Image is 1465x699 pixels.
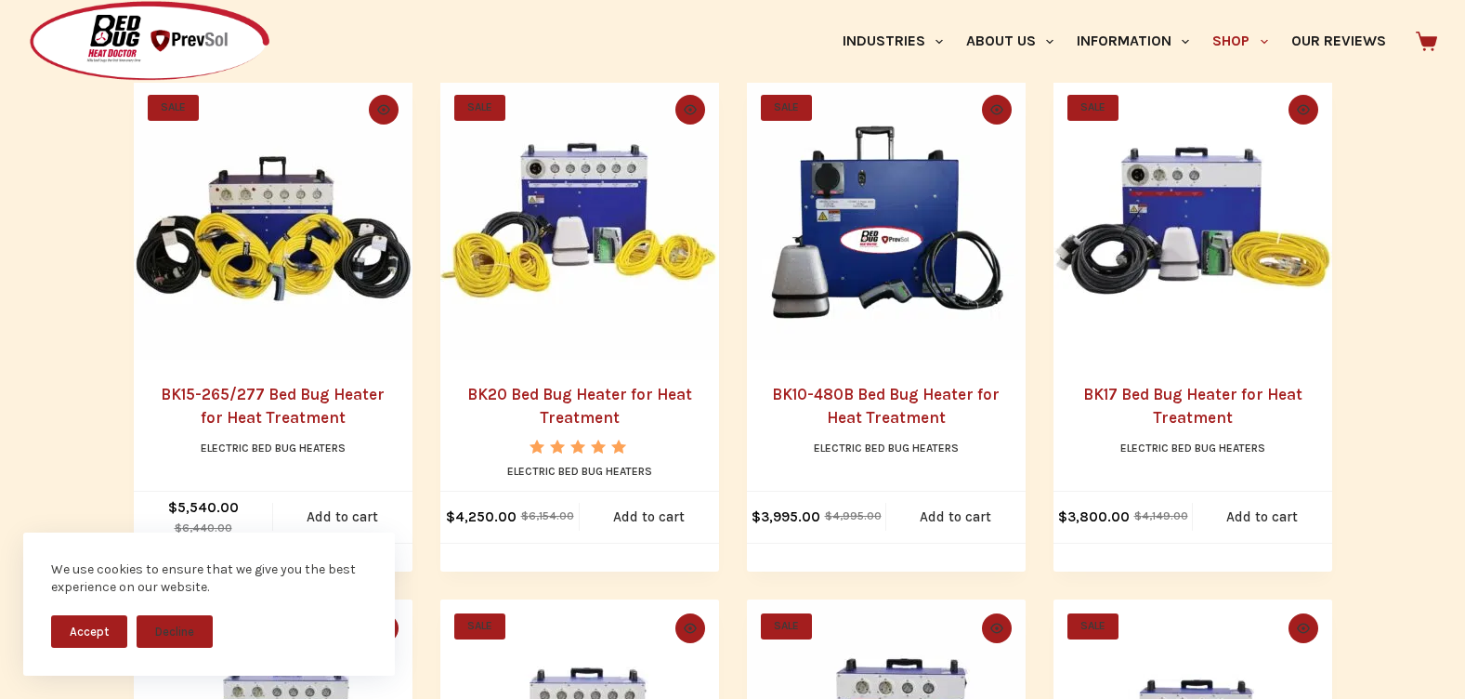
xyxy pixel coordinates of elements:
a: Add to cart: “BK15-265/277 Bed Bug Heater for Heat Treatment” [273,492,412,543]
img: Comparable to the VersaPro, the BK15-265/277 bed bug heater consistently provides 140 degrees of ... [134,81,412,360]
span: $ [1058,508,1067,525]
a: BK20 Bed Bug Heater for Heat Treatment [467,385,692,428]
button: Quick view toggle [982,613,1012,643]
button: Open LiveChat chat widget [15,7,71,63]
button: Decline [137,615,213,648]
a: BK17 Bed Bug Heater for Heat Treatment [1083,385,1302,428]
span: SALE [454,95,505,121]
a: BK15-265/277 Bed Bug Heater for Heat Treatment [134,81,412,360]
bdi: 4,995.00 [825,509,882,522]
bdi: 5,540.00 [168,499,239,516]
span: $ [175,521,182,534]
div: Rated 5.00 out of 5 [530,440,629,454]
span: SALE [761,613,812,640]
a: Electric Bed Bug Heaters [814,442,959,455]
button: Quick view toggle [1288,95,1318,125]
a: BK10-480B Bed Bug Heater for Heat Treatment [772,385,1000,428]
button: Quick view toggle [1288,613,1318,643]
bdi: 6,154.00 [521,509,574,522]
button: Quick view toggle [369,95,399,125]
img: The BK10-480 Heater from Bed Bug Heat Doctor [747,81,1026,360]
a: Electric Bed Bug Heaters [507,465,652,478]
span: $ [521,509,529,522]
span: SALE [454,613,505,640]
a: BK10-480B Bed Bug Heater for Heat Treatment [747,81,1026,360]
bdi: 4,250.00 [446,508,517,525]
span: $ [752,508,761,525]
bdi: 3,995.00 [752,508,820,525]
div: We use cookies to ensure that we give you the best experience on our website. [51,561,367,597]
a: Add to cart: “BK17 Bed Bug Heater for Heat Treatment” [1193,492,1332,543]
img: The BK20 heater is more powerful than the 52K bed bug heater with a minimal footprint, designed w... [440,81,719,360]
span: Rated out of 5 [530,440,629,496]
a: Electric Bed Bug Heaters [1120,442,1265,455]
a: BK17 Bed Bug Heater for Heat Treatment [1053,81,1332,360]
span: $ [446,508,455,525]
span: $ [1134,509,1142,522]
button: Quick view toggle [675,613,705,643]
span: SALE [761,95,812,121]
span: $ [825,509,832,522]
a: BK20 Bed Bug Heater for Heat Treatment [440,81,719,360]
a: Add to cart: “BK10-480B Bed Bug Heater for Heat Treatment” [886,492,1026,543]
button: Quick view toggle [982,95,1012,125]
a: Add to cart: “BK20 Bed Bug Heater for Heat Treatment” [580,492,719,543]
span: SALE [148,95,199,121]
span: SALE [1067,613,1118,640]
bdi: 4,149.00 [1134,509,1188,522]
bdi: 3,800.00 [1058,508,1130,525]
a: Electric Bed Bug Heaters [201,442,346,455]
button: Quick view toggle [675,95,705,125]
span: $ [168,499,177,516]
span: SALE [1067,95,1118,121]
bdi: 6,440.00 [175,521,232,534]
a: BK15-265/277 Bed Bug Heater for Heat Treatment [161,385,385,428]
button: Accept [51,615,127,648]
